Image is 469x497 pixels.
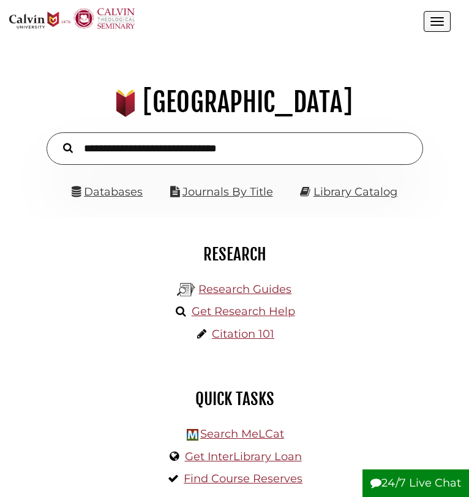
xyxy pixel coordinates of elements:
[184,472,302,485] a: Find Course Reserves
[192,305,295,318] a: Get Research Help
[212,327,274,341] a: Citation 101
[200,427,284,441] a: Search MeLCat
[424,11,451,32] button: Open the menu
[185,450,302,463] a: Get InterLibrary Loan
[187,429,198,441] img: Hekman Library Logo
[313,185,397,199] a: Library Catalog
[182,185,273,199] a: Journals By Title
[57,140,79,155] button: Search
[18,244,451,265] h2: Research
[73,8,135,29] img: Calvin Theological Seminary
[72,185,143,199] a: Databases
[16,86,452,119] h1: [GEOGRAPHIC_DATA]
[63,143,73,154] i: Search
[177,281,195,299] img: Hekman Library Logo
[198,283,291,296] a: Research Guides
[18,389,451,409] h2: Quick Tasks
